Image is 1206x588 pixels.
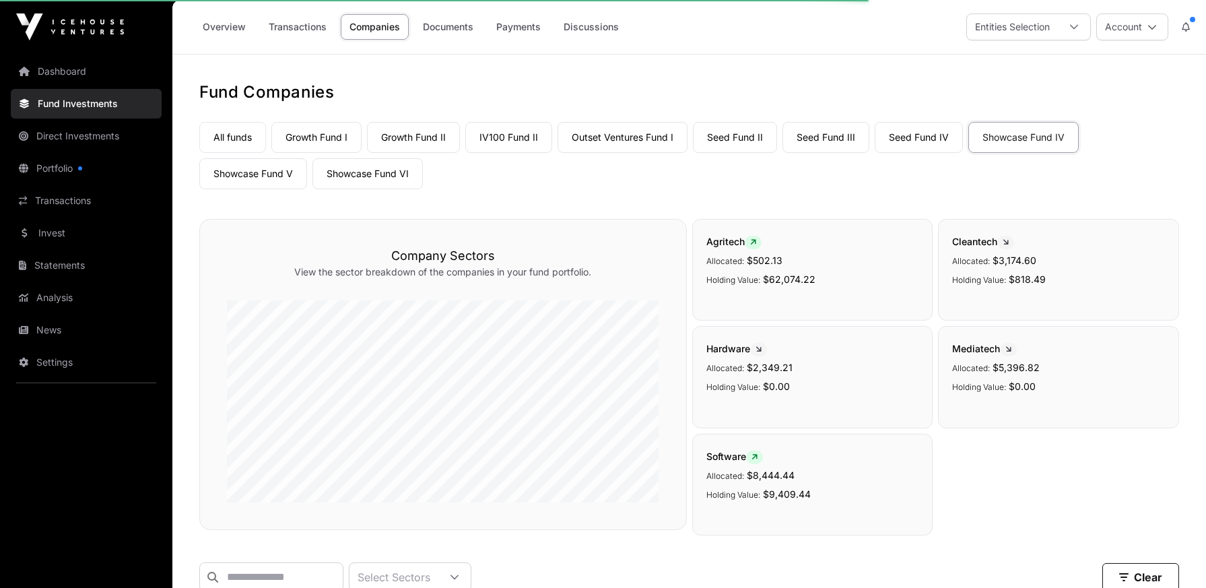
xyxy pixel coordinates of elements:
[706,490,760,500] span: Holding Value:
[555,14,628,40] a: Discussions
[967,14,1058,40] div: Entities Selection
[968,122,1079,153] a: Showcase Fund IV
[706,382,760,392] span: Holding Value:
[952,343,1017,354] span: Mediatech
[11,57,162,86] a: Dashboard
[763,488,811,500] span: $9,409.44
[1096,13,1168,40] button: Account
[11,283,162,313] a: Analysis
[11,218,162,248] a: Invest
[706,275,760,285] span: Holding Value:
[194,14,255,40] a: Overview
[367,122,460,153] a: Growth Fund II
[199,81,1179,103] h1: Fund Companies
[952,236,1014,247] span: Cleantech
[706,256,744,266] span: Allocated:
[763,273,815,285] span: $62,074.22
[312,158,423,189] a: Showcase Fund VI
[952,256,990,266] span: Allocated:
[11,121,162,151] a: Direct Investments
[488,14,549,40] a: Payments
[747,362,793,373] span: $2,349.21
[763,381,790,392] span: $0.00
[341,14,409,40] a: Companies
[993,362,1040,373] span: $5,396.82
[11,251,162,280] a: Statements
[782,122,869,153] a: Seed Fund III
[11,89,162,119] a: Fund Investments
[993,255,1036,266] span: $3,174.60
[414,14,482,40] a: Documents
[260,14,335,40] a: Transactions
[952,363,990,373] span: Allocated:
[199,122,266,153] a: All funds
[16,13,124,40] img: Icehouse Ventures Logo
[706,471,744,481] span: Allocated:
[227,265,659,279] p: View the sector breakdown of the companies in your fund portfolio.
[1139,523,1206,588] iframe: Chat Widget
[227,247,659,265] h3: Company Sectors
[952,275,1006,285] span: Holding Value:
[693,122,777,153] a: Seed Fund II
[952,382,1006,392] span: Holding Value:
[11,154,162,183] a: Portfolio
[706,236,762,247] span: Agritech
[271,122,362,153] a: Growth Fund I
[875,122,963,153] a: Seed Fund IV
[747,255,782,266] span: $502.13
[706,343,767,354] span: Hardware
[11,315,162,345] a: News
[706,363,744,373] span: Allocated:
[11,348,162,377] a: Settings
[747,469,795,481] span: $8,444.44
[11,186,162,216] a: Transactions
[558,122,688,153] a: Outset Ventures Fund I
[706,451,763,462] span: Software
[1009,273,1046,285] span: $818.49
[465,122,552,153] a: IV100 Fund II
[1009,381,1036,392] span: $0.00
[199,158,307,189] a: Showcase Fund V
